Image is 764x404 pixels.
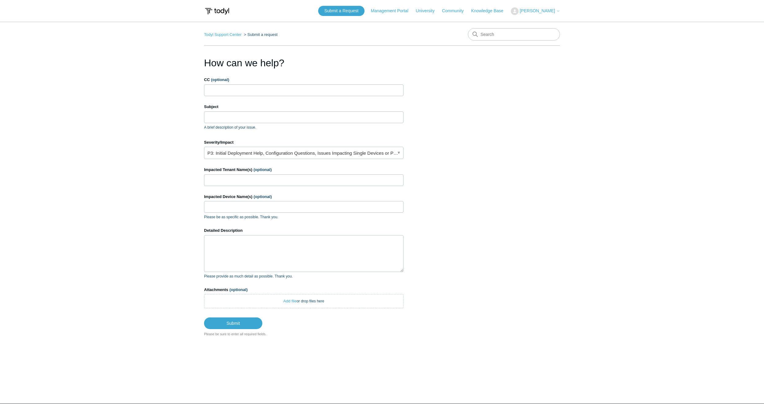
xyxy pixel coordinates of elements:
span: (optional) [254,194,272,199]
button: [PERSON_NAME] [511,7,560,15]
a: Submit a Request [318,6,365,16]
h1: How can we help? [204,56,403,70]
div: Please be sure to enter all required fields. [204,332,403,337]
span: (optional) [230,287,248,292]
a: Todyl Support Center [204,32,241,37]
input: Submit [204,317,262,329]
label: Impacted Tenant Name(s) [204,167,403,173]
input: Search [468,28,560,41]
li: Submit a request [243,32,278,37]
img: Todyl Support Center Help Center home page [204,6,230,17]
span: [PERSON_NAME] [520,8,555,13]
span: (optional) [211,77,229,82]
li: Todyl Support Center [204,32,243,37]
label: Impacted Device Name(s) [204,194,403,200]
label: CC [204,77,403,83]
p: A brief description of your issue. [204,125,403,130]
a: Management Portal [371,8,415,14]
p: Please be as specific as possible. Thank you. [204,214,403,220]
label: Detailed Description [204,227,403,234]
p: Please provide as much detail as possible. Thank you. [204,274,403,279]
label: Subject [204,104,403,110]
label: Attachments [204,287,403,293]
a: Knowledge Base [471,8,510,14]
label: Severity/Impact [204,139,403,146]
a: P3: Initial Deployment Help, Configuration Questions, Issues Impacting Single Devices or Past Out... [204,147,403,159]
span: (optional) [253,167,272,172]
a: University [416,8,441,14]
a: Community [442,8,470,14]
